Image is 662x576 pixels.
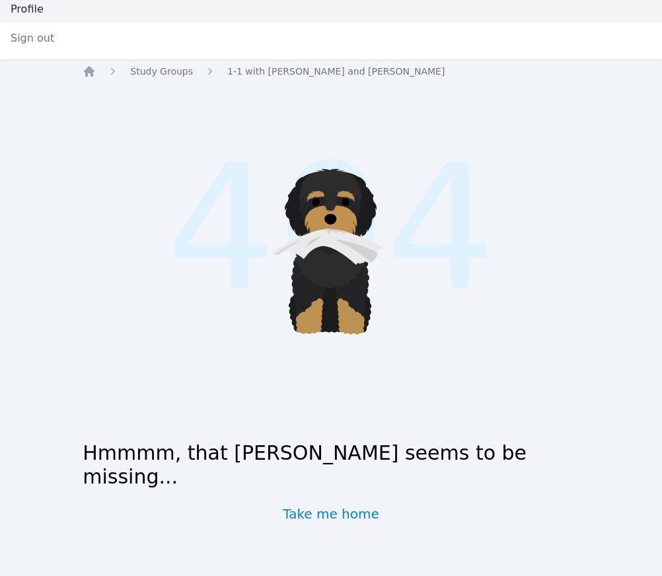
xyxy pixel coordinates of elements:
[83,65,579,78] nav: Breadcrumb
[227,65,445,78] a: 1-1 with [PERSON_NAME] and [PERSON_NAME]
[227,66,445,77] span: 1-1 with [PERSON_NAME] and [PERSON_NAME]
[166,98,496,357] span: 404
[83,441,579,489] h1: Hmmmm, that [PERSON_NAME] seems to be missing...
[283,505,379,523] a: Take me home
[130,65,193,78] a: Study Groups
[130,66,193,77] span: Study Groups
